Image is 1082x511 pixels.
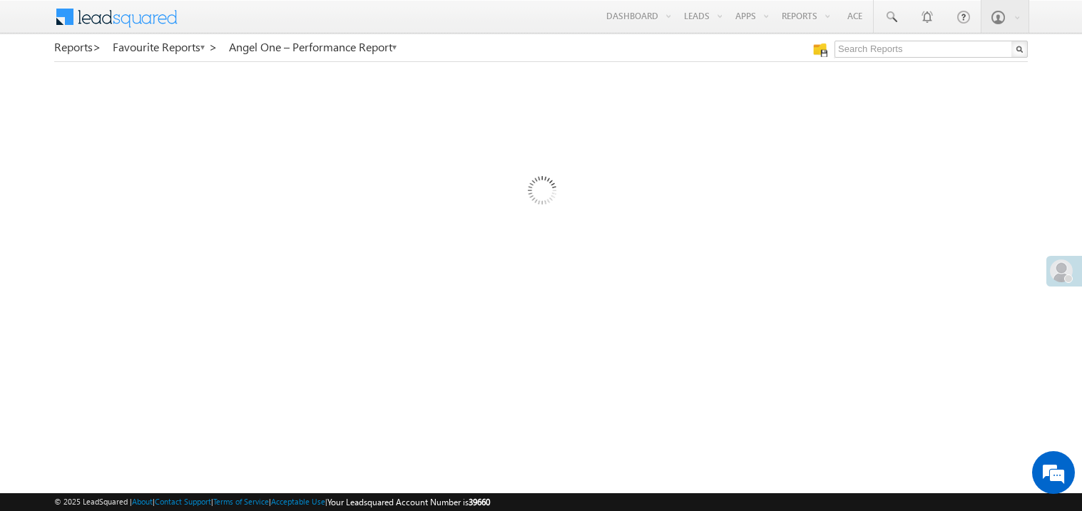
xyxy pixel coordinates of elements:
[213,497,269,506] a: Terms of Service
[93,38,101,55] span: >
[113,41,218,53] a: Favourite Reports >
[835,41,1028,58] input: Search Reports
[209,38,218,55] span: >
[469,497,490,507] span: 39660
[327,497,490,507] span: Your Leadsquared Account Number is
[54,41,101,53] a: Reports>
[132,497,153,506] a: About
[467,119,615,267] img: Loading...
[54,495,490,509] span: © 2025 LeadSquared | | | | |
[271,497,325,506] a: Acceptable Use
[155,497,211,506] a: Contact Support
[813,43,827,57] img: Manage all your saved reports!
[229,41,398,53] a: Angel One – Performance Report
